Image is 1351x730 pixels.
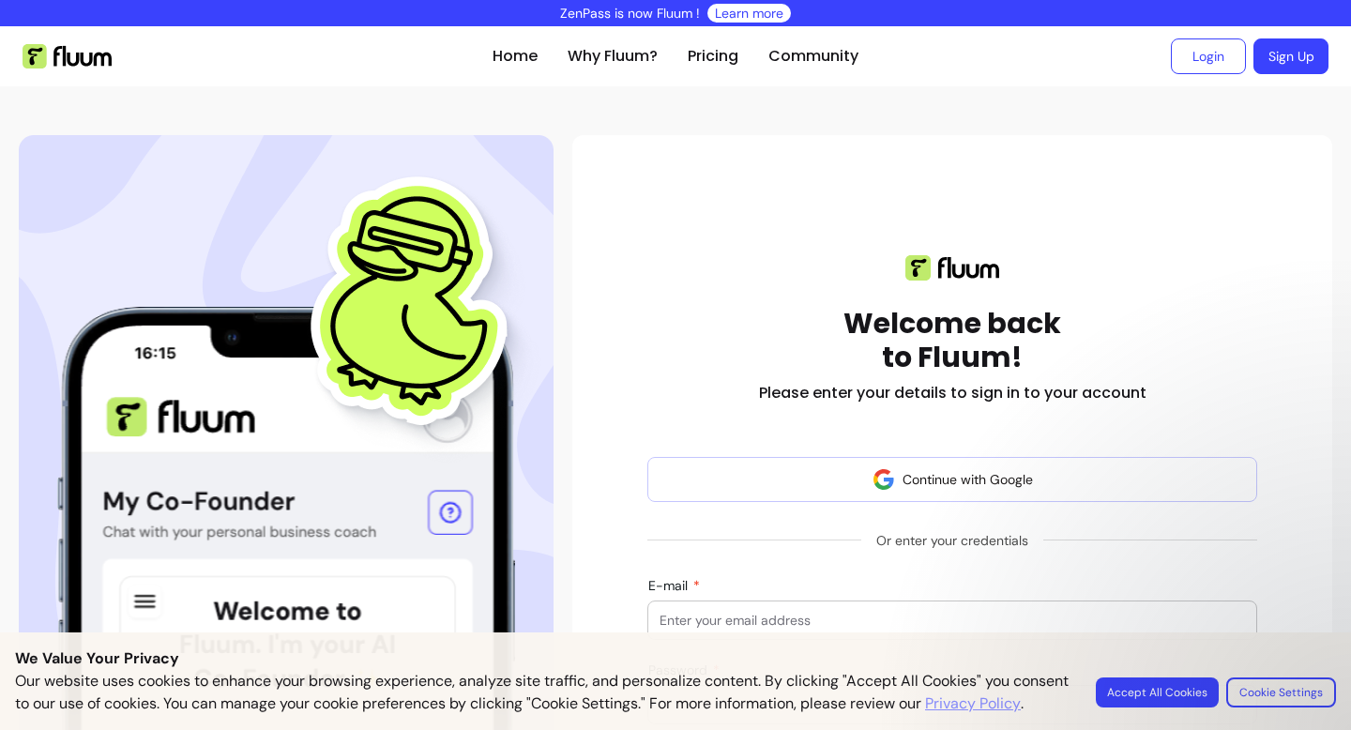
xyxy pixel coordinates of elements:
input: E-mail [660,611,1245,630]
h2: Please enter your details to sign in to your account [759,382,1146,404]
img: Fluum Logo [23,44,112,68]
span: Or enter your credentials [861,524,1043,557]
p: ZenPass is now Fluum ! [560,4,700,23]
a: Pricing [688,45,738,68]
a: Privacy Policy [925,692,1021,715]
a: Why Fluum? [568,45,658,68]
a: Learn more [715,4,783,23]
button: Continue with Google [647,457,1257,502]
iframe: Intercom notifications message [966,514,1342,721]
span: E-mail [648,577,691,594]
a: Home [493,45,538,68]
a: Sign Up [1253,38,1328,74]
h1: Welcome back to Fluum! [843,307,1061,374]
img: Fluum logo [905,255,999,281]
img: avatar [873,468,895,491]
a: Community [768,45,858,68]
a: Login [1171,38,1246,74]
p: We Value Your Privacy [15,647,1336,670]
p: Our website uses cookies to enhance your browsing experience, analyze site traffic, and personali... [15,670,1073,715]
